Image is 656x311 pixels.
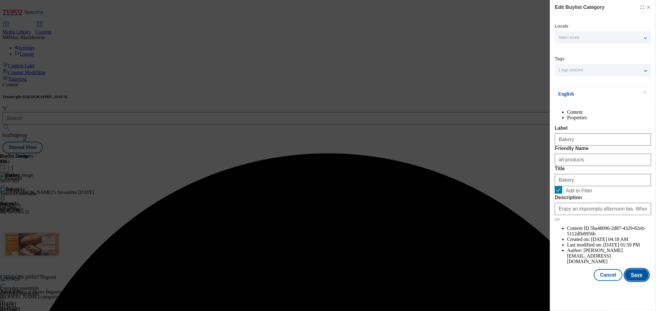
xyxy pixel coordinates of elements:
label: Friendly Name [555,146,651,151]
input: Enter Title [555,174,651,186]
li: Properties [567,115,651,120]
span: [PERSON_NAME][EMAIL_ADDRESS][DOMAIN_NAME] [567,248,623,264]
li: Last modified on: [567,242,651,248]
li: Created on: [567,237,651,242]
button: Cancel [594,269,622,281]
li: Content ID [567,226,651,237]
input: Enter Description [555,203,651,215]
label: Description [555,195,651,200]
span: 5ba48096-2d87-4329-82eb-5112dfb8956b [567,226,646,236]
input: Enter Friendly Name [555,154,651,166]
span: [DATE] 01:59 PM [603,242,640,247]
label: Label [555,125,651,131]
li: Content [567,109,651,115]
p: English [558,91,623,97]
button: Select locale [555,31,651,44]
span: [DATE] 04:18 AM [591,237,628,242]
button: 1 tags selected [555,64,651,76]
span: 1 tags selected [559,68,583,73]
span: Add to Filter [566,188,592,194]
button: Save [625,269,649,281]
h4: Edit Buylist Category [555,4,605,11]
label: Locale [555,25,568,28]
label: Title [555,166,651,171]
input: Enter Label [555,133,651,146]
li: Author: [567,248,651,264]
span: Select locale [559,35,579,40]
label: Tags [555,57,565,61]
